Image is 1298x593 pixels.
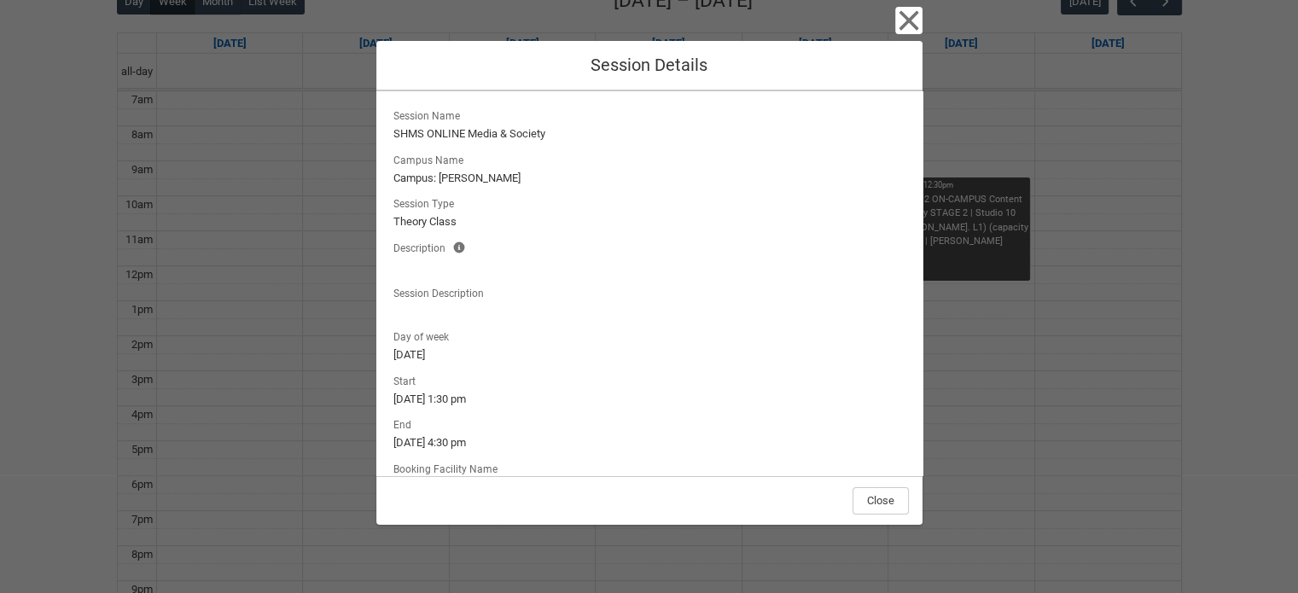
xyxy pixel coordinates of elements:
[393,434,905,451] lightning-formatted-text: [DATE] 4:30 pm
[853,487,909,515] button: Close
[393,149,470,168] span: Campus Name
[393,458,504,477] span: Booking Facility Name
[393,213,905,230] lightning-formatted-text: Theory Class
[393,391,905,408] lightning-formatted-text: [DATE] 1:30 pm
[393,326,456,345] span: Day of week
[591,55,707,75] span: Session Details
[393,105,467,124] span: Session Name
[393,346,905,363] lightning-formatted-text: [DATE]
[393,237,452,256] span: Description
[393,414,418,433] span: End
[393,282,491,301] span: Session Description
[393,125,905,142] lightning-formatted-text: SHMS ONLINE Media & Society
[393,193,461,212] span: Session Type
[895,7,923,34] button: Close
[393,370,422,389] span: Start
[393,170,905,187] lightning-formatted-text: Campus: [PERSON_NAME]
